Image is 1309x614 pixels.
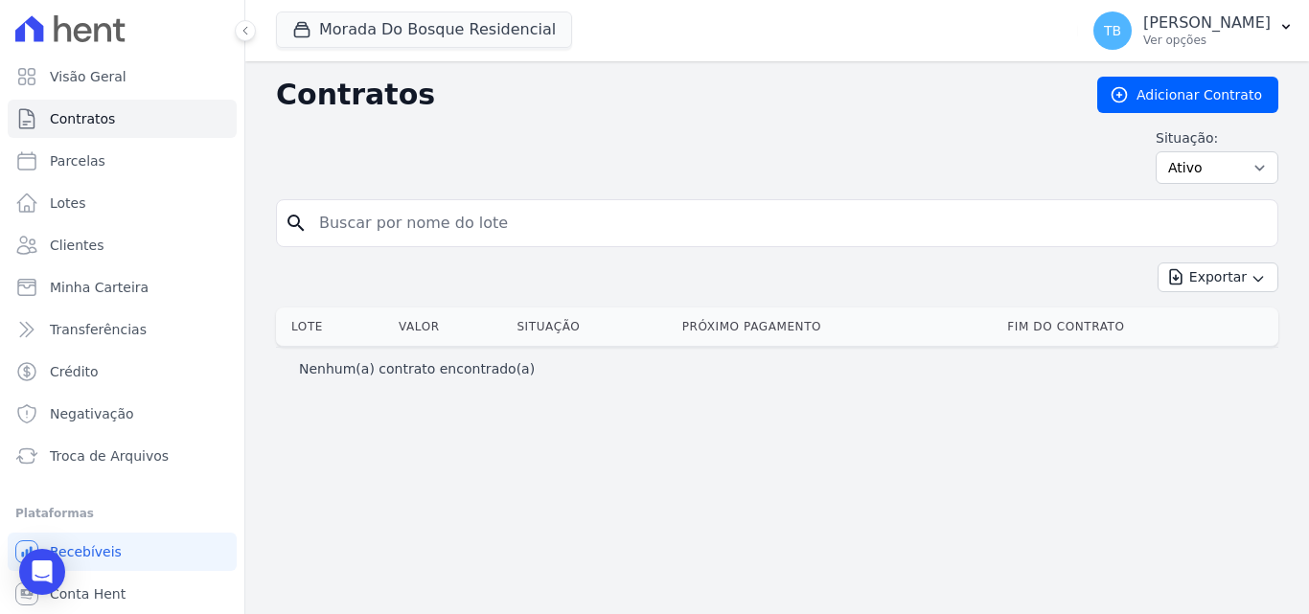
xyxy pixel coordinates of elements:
[50,278,149,297] span: Minha Carteira
[1104,24,1121,37] span: TB
[8,352,237,391] a: Crédito
[8,142,237,180] a: Parcelas
[1158,262,1278,292] button: Exportar
[8,226,237,264] a: Clientes
[15,502,229,525] div: Plataformas
[276,11,572,48] button: Morada Do Bosque Residencial
[8,533,237,571] a: Recebíveis
[8,310,237,349] a: Transferências
[8,268,237,307] a: Minha Carteira
[1143,33,1271,48] p: Ver opções
[8,437,237,475] a: Troca de Arquivos
[50,542,122,561] span: Recebíveis
[50,446,169,466] span: Troca de Arquivos
[50,67,126,86] span: Visão Geral
[1143,13,1271,33] p: [PERSON_NAME]
[509,307,674,346] th: Situação
[999,307,1278,346] th: Fim do Contrato
[391,307,509,346] th: Valor
[50,109,115,128] span: Contratos
[19,549,65,595] div: Open Intercom Messenger
[299,359,535,378] p: Nenhum(a) contrato encontrado(a)
[50,193,86,213] span: Lotes
[308,204,1270,242] input: Buscar por nome do lote
[8,575,237,613] a: Conta Hent
[50,151,105,171] span: Parcelas
[50,584,126,603] span: Conta Hent
[276,78,1067,112] h2: Contratos
[8,100,237,138] a: Contratos
[285,212,308,235] i: search
[50,404,134,423] span: Negativação
[50,236,103,255] span: Clientes
[1078,4,1309,57] button: TB [PERSON_NAME] Ver opções
[50,362,99,381] span: Crédito
[8,395,237,433] a: Negativação
[8,57,237,96] a: Visão Geral
[675,307,1000,346] th: Próximo Pagamento
[276,307,391,346] th: Lote
[1097,77,1278,113] a: Adicionar Contrato
[1156,128,1278,148] label: Situação:
[50,320,147,339] span: Transferências
[8,184,237,222] a: Lotes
